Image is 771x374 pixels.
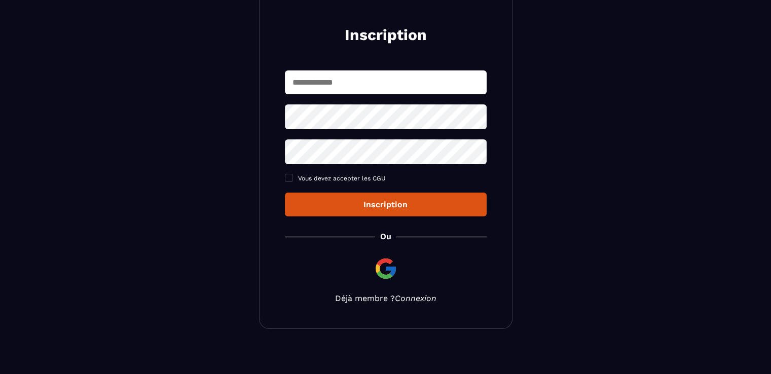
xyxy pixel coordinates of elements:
a: Connexion [395,293,436,303]
img: google [374,256,398,281]
div: Inscription [293,200,479,209]
span: Vous devez accepter les CGU [298,175,386,182]
p: Déjà membre ? [285,293,487,303]
h2: Inscription [297,25,474,45]
p: Ou [380,232,391,241]
button: Inscription [285,193,487,216]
